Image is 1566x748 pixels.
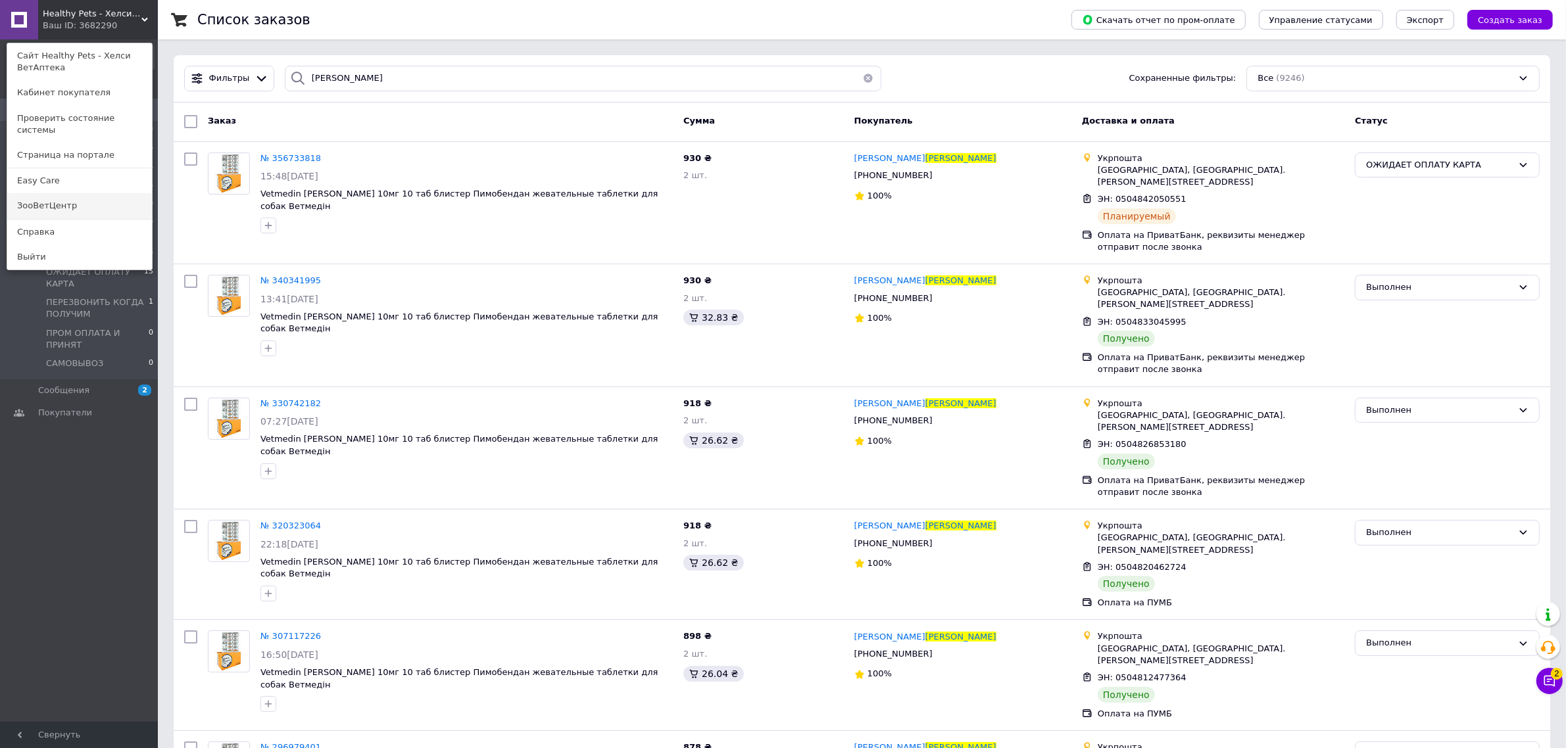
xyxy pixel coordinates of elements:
[1098,229,1344,253] div: Оплата на ПриватБанк, реквизиты менеджер отправит после звонка
[1269,15,1373,25] span: Управление статусами
[854,275,996,287] a: [PERSON_NAME][PERSON_NAME]
[854,153,925,163] span: [PERSON_NAME]
[868,436,892,446] span: 100%
[854,293,933,303] span: [PHONE_NUMBER]
[1098,208,1176,224] div: Планируемый
[1478,15,1542,25] span: Создать заказ
[260,189,658,211] a: Vetmedin [PERSON_NAME] 10мг 10 таб блистер Пимобендан жевательные таблетки для собак Ветмедін
[854,152,996,165] a: [PERSON_NAME][PERSON_NAME]
[1098,672,1187,682] span: ЭН: 0504812477364
[925,153,996,163] span: [PERSON_NAME]
[683,153,712,163] span: 930 ₴
[1098,287,1344,310] div: [GEOGRAPHIC_DATA], [GEOGRAPHIC_DATA]. [PERSON_NAME][STREET_ADDRESS]
[868,668,892,678] span: 100%
[38,407,92,419] span: Покупатели
[1098,687,1155,703] div: Получено
[1082,14,1235,26] span: Скачать отчет по пром-оплате
[46,266,144,290] span: ОЖИДАЕТ ОПЛАТУ КАРТА
[683,293,707,303] span: 2 шт.
[854,275,925,285] span: [PERSON_NAME]
[1366,158,1513,172] div: ОЖИДАЕТ ОПЛАТУ КАРТА
[1098,576,1155,592] div: Получено
[260,521,321,530] a: № 320323064
[260,171,318,181] span: 15:48[DATE]
[855,66,881,91] button: Очистить
[1098,643,1344,666] div: [GEOGRAPHIC_DATA], [GEOGRAPHIC_DATA]. [PERSON_NAME][STREET_ADDRESS]
[214,398,243,439] img: Фото товару
[260,667,658,690] a: Vetmedin [PERSON_NAME] 10мг 10 таб блистер Пимобендан жевательные таблетки для собак Ветмедін
[208,152,250,195] a: Фото товару
[683,538,707,548] span: 2 шт.
[1098,331,1155,346] div: Получено
[208,398,250,440] a: Фото товару
[260,312,658,334] a: Vetmedin [PERSON_NAME] 10мг 10 таб блистер Пимобендан жевательные таблетки для собак Ветмедін
[260,434,658,456] a: Vetmedin [PERSON_NAME] 10мг 10 таб блистер Пимобендан жевательные таблетки для собак Ветмедін
[197,12,310,28] h1: Список заказов
[1098,152,1344,164] div: Укрпошта
[854,521,925,530] span: [PERSON_NAME]
[854,632,925,642] span: [PERSON_NAME]
[260,416,318,427] span: 07:27[DATE]
[854,116,913,126] span: Покупатель
[854,538,933,548] span: [PHONE_NUMBER]
[1098,532,1344,555] div: [GEOGRAPHIC_DATA], [GEOGRAPHIC_DATA]. [PERSON_NAME][STREET_ADDRESS]
[149,358,153,369] span: 0
[209,72,250,85] span: Фильтры
[1396,10,1454,30] button: Экспорт
[868,558,892,568] span: 100%
[260,557,658,579] a: Vetmedin [PERSON_NAME] 10мг 10 таб блистер Пимобендан жевательные таблетки для собак Ветмедін
[208,275,250,317] a: Фото товару
[683,521,712,530] span: 918 ₴
[7,245,152,269] a: Выйти
[1082,116,1175,126] span: Доставка и оплата
[1098,194,1187,204] span: ЭН: 0504842050551
[683,310,743,325] div: 32.83 ₴
[285,66,881,91] input: Поиск по номеру заказа, ФИО покупателя, номеру телефона, Email, номеру накладной
[1098,409,1344,433] div: [GEOGRAPHIC_DATA], [GEOGRAPHIC_DATA]. [PERSON_NAME][STREET_ADDRESS]
[683,631,712,641] span: 898 ₴
[7,193,152,218] a: ЗооВетЦентр
[144,266,153,290] span: 15
[683,649,707,659] span: 2 шт.
[260,631,321,641] span: № 307117226
[260,153,321,163] span: № 356733818
[208,630,250,672] a: Фото товару
[683,432,743,448] div: 26.62 ₴
[854,398,996,410] a: [PERSON_NAME][PERSON_NAME]
[1259,10,1383,30] button: Управление статусами
[208,116,236,126] span: Заказ
[1098,562,1187,572] span: ЭН: 0504820462724
[7,168,152,193] a: Easy Сare
[1098,352,1344,375] div: Оплата на ПриватБанк, реквизиты менеджер отправит после звонка
[1407,15,1444,25] span: Экспорт
[214,521,243,561] img: Фото товару
[1098,164,1344,188] div: [GEOGRAPHIC_DATA], [GEOGRAPHIC_DATA]. [PERSON_NAME][STREET_ADDRESS]
[854,398,925,408] span: [PERSON_NAME]
[868,313,892,323] span: 100%
[925,632,996,642] span: [PERSON_NAME]
[38,385,89,396] span: Сообщения
[683,170,707,180] span: 2 шт.
[260,398,321,408] a: № 330742182
[683,116,715,126] span: Сумма
[7,106,152,143] a: Проверить состояние системы
[1098,439,1187,449] span: ЭН: 0504826853180
[683,398,712,408] span: 918 ₴
[1258,72,1273,85] span: Все
[1355,116,1388,126] span: Статус
[214,153,243,194] img: Фото товару
[1098,454,1155,469] div: Получено
[7,43,152,80] a: Сайт Healthy Pets - Хелси ВетАптека
[1098,630,1344,642] div: Укрпошта
[1366,281,1513,294] div: Выполнен
[149,296,153,320] span: 1
[868,191,892,200] span: 100%
[1098,275,1344,287] div: Укрпошта
[260,275,321,285] a: № 340341995
[925,398,996,408] span: [PERSON_NAME]
[7,220,152,245] a: Справка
